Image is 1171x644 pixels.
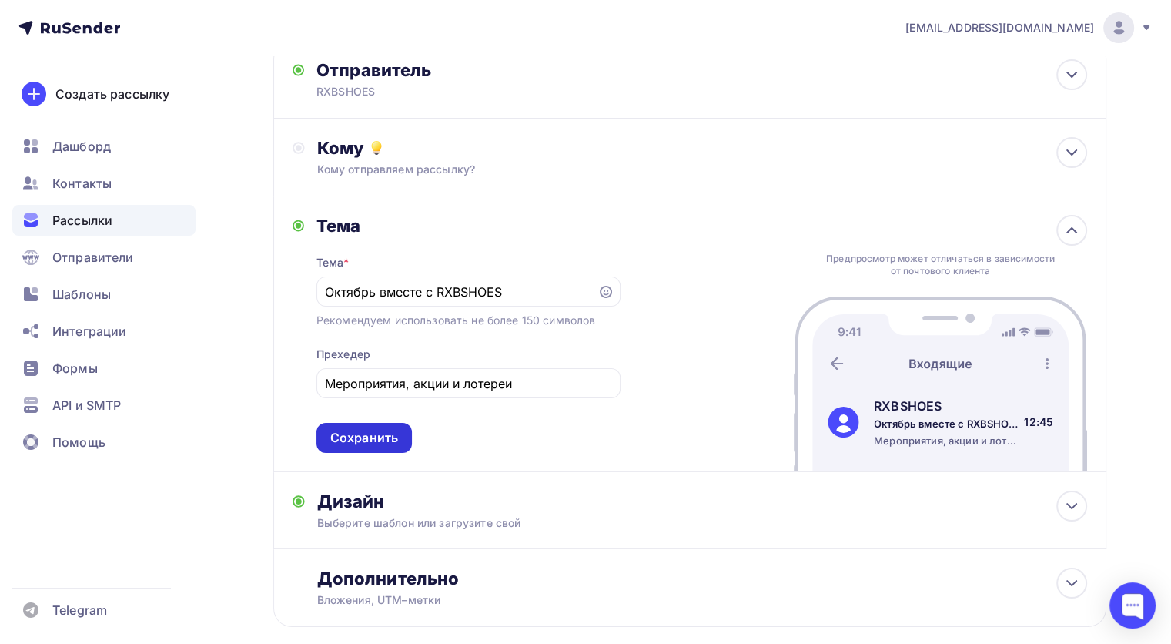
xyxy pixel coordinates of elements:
[52,359,98,377] span: Формы
[905,12,1153,43] a: [EMAIL_ADDRESS][DOMAIN_NAME]
[330,429,398,447] div: Сохранить
[1024,414,1053,430] div: 12:45
[52,396,121,414] span: API и SMTP
[317,491,1087,512] div: Дизайн
[905,20,1094,35] span: [EMAIL_ADDRESS][DOMAIN_NAME]
[874,434,1019,448] div: Мероприятия, акции и лотереи
[822,253,1059,277] div: Предпросмотр может отличаться в зависимости от почтового клиента
[317,592,1010,608] div: Вложения, UTM–метки
[12,279,196,310] a: Шаблоны
[874,397,1019,415] div: RXBSHOES
[12,131,196,162] a: Дашборд
[52,285,111,304] span: Шаблоны
[325,283,588,301] input: Укажите тему письма
[52,322,126,340] span: Интеграции
[317,137,1087,159] div: Кому
[52,211,112,230] span: Рассылки
[316,313,595,328] div: Рекомендуем использовать не более 150 символов
[12,353,196,384] a: Формы
[316,347,370,362] div: Прехедер
[52,433,105,451] span: Помощь
[316,84,617,99] div: RXBSHOES
[316,59,650,81] div: Отправитель
[55,85,169,103] div: Создать рассылку
[12,168,196,199] a: Контакты
[52,137,111,156] span: Дашборд
[317,162,1010,177] div: Кому отправляем рассылку?
[12,242,196,273] a: Отправители
[52,601,107,619] span: Telegram
[12,205,196,236] a: Рассылки
[52,174,112,193] span: Контакты
[52,248,134,267] span: Отправители
[317,515,1010,531] div: Выберите шаблон или загрузите свой
[316,255,350,270] div: Тема
[874,417,1019,431] div: Октябрь вместе с RXBSHOES
[316,215,621,236] div: Тема
[325,374,611,393] input: Текст, который будут видеть подписчики
[317,568,1087,589] div: Дополнительно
